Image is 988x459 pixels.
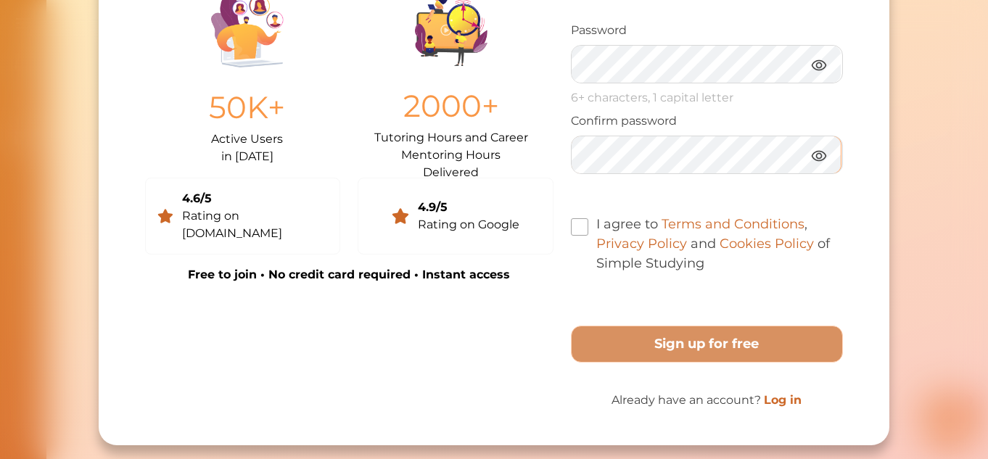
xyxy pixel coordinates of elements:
[403,83,499,129] p: 2000+
[571,22,843,39] p: Password
[571,392,843,409] p: Already have an account?
[764,393,802,407] a: Log in
[571,89,843,107] p: 6+ characters, 1 capital letter
[418,199,519,216] div: 4.9/5
[374,129,528,166] p: Tutoring Hours and Career Mentoring Hours Delivered
[358,178,553,255] a: 4.9/5Rating on Google
[571,112,843,130] p: Confirm password
[662,216,804,232] a: Terms and Conditions
[810,146,828,165] img: eye.3286bcf0.webp
[571,215,843,273] label: I agree to , and of Simple Studying
[145,266,553,284] p: Free to join • No credit card required • Instant access
[182,190,328,207] div: 4.6/5
[596,236,687,252] a: Privacy Policy
[571,326,843,363] button: Sign up for free
[182,207,328,242] div: Rating on [DOMAIN_NAME]
[209,85,285,131] p: 50K+
[720,236,814,252] a: Cookies Policy
[418,216,519,233] div: Rating on Google
[810,56,828,74] img: eye.3286bcf0.webp
[321,1,333,12] i: 1
[211,131,283,165] p: Active Users in [DATE]
[145,178,340,255] a: 4.6/5Rating on [DOMAIN_NAME]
